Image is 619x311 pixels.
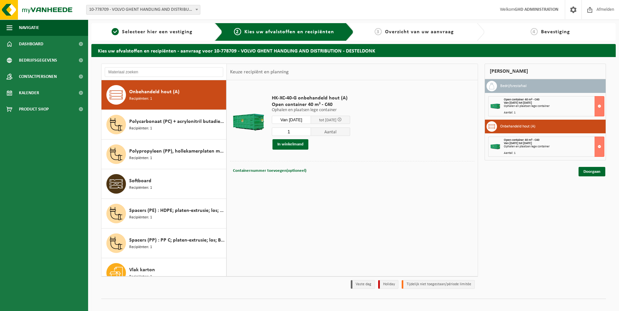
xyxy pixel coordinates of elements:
[129,155,152,161] span: Recipiënten: 1
[101,169,226,199] button: Softboard Recipiënten: 1
[351,280,375,289] li: Vaste dag
[86,5,200,14] span: 10-778709 - VOLVO GHENT HANDLING AND DISTRIBUTION - DESTELDONK
[531,28,538,35] span: 4
[129,244,152,250] span: Recipiënten: 1
[112,28,119,35] span: 1
[504,141,532,145] strong: Van [DATE] tot [DATE]
[19,36,43,52] span: Dashboard
[129,126,152,132] span: Recipiënten: 1
[101,199,226,229] button: Spacers (PE) : HDPE; platen-extrusie; los; A ; bont Recipiënten: 1
[375,28,382,35] span: 3
[319,118,336,122] span: tot [DATE]
[272,116,311,124] input: Selecteer datum
[19,20,39,36] span: Navigatie
[129,266,155,274] span: Vlak karton
[19,101,49,117] span: Product Shop
[129,177,151,185] span: Softboard
[504,101,532,105] strong: Van [DATE] tot [DATE]
[272,108,350,112] p: Ophalen en plaatsen lege container
[227,64,292,80] div: Keuze recipiënt en planning
[86,5,200,15] span: 10-778709 - VOLVO GHENT HANDLING AND DISTRIBUTION - DESTELDONK
[19,68,57,85] span: Contactpersonen
[504,145,604,148] div: Ophalen en plaatsen lege container
[19,85,39,101] span: Kalender
[101,258,226,288] button: Vlak karton Recipiënten: 1
[129,236,224,244] span: Spacers (PP) : PP C; platen-extrusie; los; B ; bont
[129,147,224,155] span: Polypropyleen (PP), hollekamerplaten met geweven PP, gekleurd
[500,81,527,91] h3: Bedrijfsrestafval
[272,101,350,108] span: Open container 40 m³ - C40
[233,169,306,173] span: Containernummer toevoegen(optioneel)
[129,207,224,215] span: Spacers (PE) : HDPE; platen-extrusie; los; A ; bont
[244,29,334,35] span: Kies uw afvalstoffen en recipiënten
[129,215,152,221] span: Recipiënten: 1
[101,140,226,169] button: Polypropyleen (PP), hollekamerplaten met geweven PP, gekleurd Recipiënten: 1
[101,110,226,140] button: Polycarbonaat (PC) + acrylonitril butadieen styreen (ABS) onbewerkt, gekleurd Recipiënten: 1
[91,44,616,57] h2: Kies uw afvalstoffen en recipiënten - aanvraag voor 10-778709 - VOLVO GHENT HANDLING AND DISTRIBU...
[272,139,308,150] button: In winkelmand
[19,52,57,68] span: Bedrijfsgegevens
[500,121,535,132] h3: Onbehandeld hout (A)
[272,95,350,101] span: HK-XC-40-G onbehandeld hout (A)
[95,28,209,36] a: 1Selecteer hier een vestiging
[378,280,398,289] li: Holiday
[485,64,606,79] div: [PERSON_NAME]
[579,167,605,176] a: Doorgaan
[385,29,454,35] span: Overzicht van uw aanvraag
[504,138,539,142] span: Open container 40 m³ - C40
[101,229,226,258] button: Spacers (PP) : PP C; platen-extrusie; los; B ; bont Recipiënten: 1
[234,28,241,35] span: 2
[129,88,179,96] span: Onbehandeld hout (A)
[101,80,226,110] button: Onbehandeld hout (A) Recipiënten: 1
[129,185,152,191] span: Recipiënten: 1
[504,111,604,114] div: Aantal: 1
[129,96,152,102] span: Recipiënten: 1
[311,127,350,136] span: Aantal
[504,98,539,101] span: Open container 40 m³ - C40
[541,29,570,35] span: Bevestiging
[122,29,193,35] span: Selecteer hier een vestiging
[129,118,224,126] span: Polycarbonaat (PC) + acrylonitril butadieen styreen (ABS) onbewerkt, gekleurd
[402,280,475,289] li: Tijdelijk niet toegestaan/période limitée
[232,166,307,175] button: Containernummer toevoegen(optioneel)
[129,274,152,280] span: Recipiënten: 1
[515,7,558,12] strong: GHD ADMINISTRATION
[504,105,604,108] div: Ophalen en plaatsen lege container
[105,67,223,77] input: Materiaal zoeken
[504,152,604,155] div: Aantal: 1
